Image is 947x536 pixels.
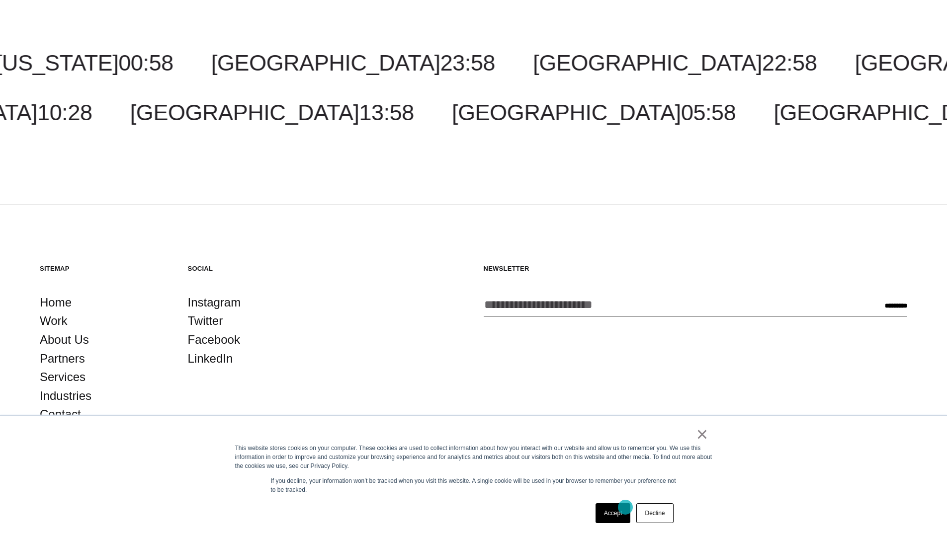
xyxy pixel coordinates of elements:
[37,100,92,125] span: 10:28
[596,503,631,523] a: Accept
[484,264,908,273] h5: Newsletter
[118,50,173,76] span: 00:58
[188,330,240,349] a: Facebook
[235,444,712,470] div: This website stores cookies on your computer. These cookies are used to collect information about...
[696,430,708,439] a: ×
[762,50,817,76] span: 22:58
[40,386,91,405] a: Industries
[40,330,89,349] a: About Us
[681,100,736,125] span: 05:58
[211,50,495,76] a: [GEOGRAPHIC_DATA]23:58
[188,311,223,330] a: Twitter
[40,264,168,273] h5: Sitemap
[130,100,414,125] a: [GEOGRAPHIC_DATA]13:58
[359,100,414,125] span: 13:58
[533,50,817,76] a: [GEOGRAPHIC_DATA]22:58
[40,293,72,312] a: Home
[188,349,233,368] a: LinkedIn
[271,476,677,494] p: If you decline, your information won’t be tracked when you visit this website. A single cookie wi...
[40,349,85,368] a: Partners
[40,368,86,386] a: Services
[188,264,316,273] h5: Social
[40,311,68,330] a: Work
[440,50,495,76] span: 23:58
[636,503,673,523] a: Decline
[40,405,81,424] a: Contact
[188,293,241,312] a: Instagram
[452,100,736,125] a: [GEOGRAPHIC_DATA]05:58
